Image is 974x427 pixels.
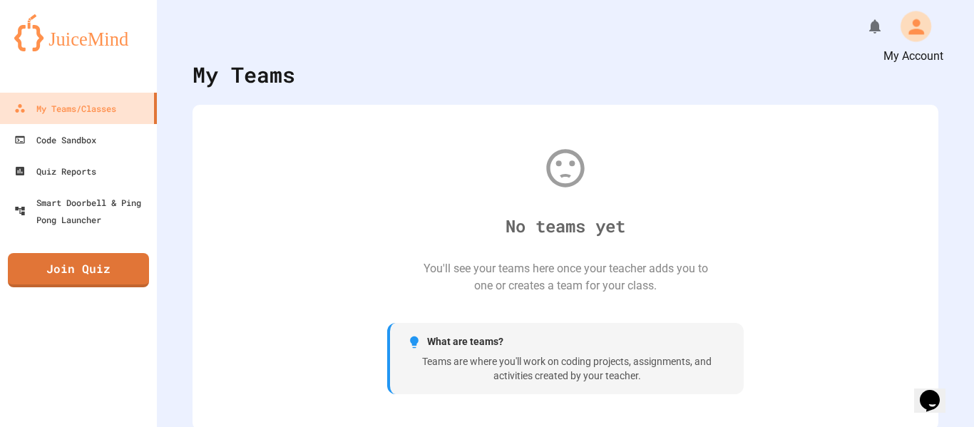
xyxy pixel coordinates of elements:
div: Smart Doorbell & Ping Pong Launcher [14,194,151,228]
div: My Account [883,6,935,46]
div: You'll see your teams here once your teacher adds you to one or creates a team for your class. [423,260,708,294]
div: No teams yet [506,213,625,239]
div: My Account [883,48,943,65]
div: My Teams/Classes [14,100,116,117]
a: Join Quiz [8,253,149,287]
div: My Notifications [840,14,887,38]
img: logo-orange.svg [14,14,143,51]
div: Teams are where you'll work on coding projects, assignments, and activities created by your teacher. [407,355,727,383]
div: Quiz Reports [14,163,96,180]
div: Code Sandbox [14,131,96,148]
div: My Teams [193,58,295,91]
iframe: chat widget [914,370,960,413]
span: What are teams? [427,334,503,349]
